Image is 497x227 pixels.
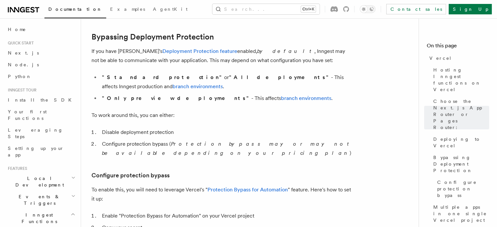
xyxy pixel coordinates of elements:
[435,176,489,201] a: Configure protection bypass
[386,4,446,14] a: Contact sales
[5,106,77,124] a: Your first Functions
[173,83,223,89] a: branch environments
[301,6,316,12] kbd: Ctrl+K
[100,139,353,158] li: Configure protection bypass ( )
[281,95,331,101] a: branch environments
[102,74,224,80] strong: "Standard protection"
[8,50,39,56] span: Next.js
[8,97,75,103] span: Install the SDK
[100,128,353,137] li: Disable deployment protection
[431,152,489,176] a: Bypassing Deployment Protection
[102,141,352,156] em: Protection bypass may or may not be available depending on your pricing plan
[5,191,77,209] button: Events & Triggers
[5,41,34,46] span: Quick start
[427,42,489,52] h4: On this page
[48,7,102,12] span: Documentation
[162,48,237,54] a: Deployment Protection feature
[5,212,71,225] span: Inngest Functions
[91,185,353,203] p: To enable this, you will need to leverage Vercel's " " feature. Here's how to set it up:
[431,95,489,133] a: Choose the Next.js App Router or Pages Router:
[44,2,106,18] a: Documentation
[207,186,288,193] a: Protection Bypass for Automation
[106,2,149,18] a: Examples
[5,193,71,206] span: Events & Triggers
[8,62,39,67] span: Node.js
[91,32,214,41] a: Bypassing Deployment Protection
[433,204,489,223] span: Multiple apps in one single Vercel project
[91,171,170,180] a: Configure protection bypass
[5,124,77,142] a: Leveraging Steps
[91,47,353,65] p: If you have [PERSON_NAME]'s enabled, , Inngest may not be able to communicate with your applicati...
[5,172,77,191] button: Local Development
[100,211,353,220] li: Enable "Protection Bypass for Automation" on your Vercel project
[149,2,191,18] a: AgentKit
[5,94,77,106] a: Install the SDK
[433,154,489,174] span: Bypassing Deployment Protection
[449,4,492,14] a: Sign Up
[437,179,489,199] span: Configure protection bypass
[431,201,489,226] a: Multiple apps in one single Vercel project
[229,74,331,80] strong: "All deployments"
[91,111,353,120] p: To work around this, you can either:
[102,95,251,101] strong: "Only preview deployments"
[5,166,27,171] span: Features
[110,7,145,12] span: Examples
[5,175,71,188] span: Local Development
[5,24,77,35] a: Home
[431,64,489,95] a: Hosting Inngest functions on Vercel
[212,4,320,14] button: Search...Ctrl+K
[431,133,489,152] a: Deploying to Vercel
[5,142,77,161] a: Setting up your app
[5,88,37,93] span: Inngest tour
[433,136,489,149] span: Deploying to Vercel
[8,127,63,139] span: Leveraging Steps
[5,47,77,59] a: Next.js
[360,5,375,13] button: Toggle dark mode
[429,55,452,61] span: Vercel
[153,7,188,12] span: AgentKit
[433,67,489,93] span: Hosting Inngest functions on Vercel
[427,52,489,64] a: Vercel
[5,71,77,82] a: Python
[100,94,353,103] li: - This affects .
[8,26,26,33] span: Home
[8,74,32,79] span: Python
[8,109,47,121] span: Your first Functions
[100,73,353,91] li: or - This affects Inngest production and .
[8,146,64,157] span: Setting up your app
[5,59,77,71] a: Node.js
[257,48,314,54] em: by default
[433,98,489,131] span: Choose the Next.js App Router or Pages Router:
